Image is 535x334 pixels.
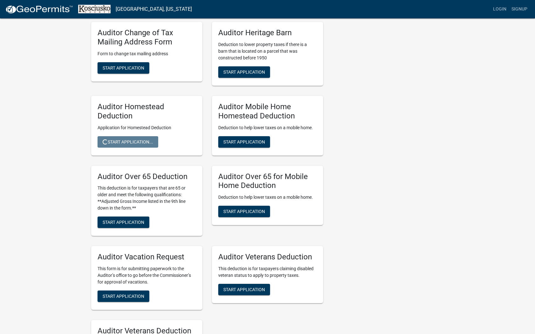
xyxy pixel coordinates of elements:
span: Start Application [103,220,144,225]
h5: Auditor Vacation Request [98,252,196,262]
span: Start Application [223,69,265,74]
p: Deduction to lower property taxes if there is a barn that is located on a parcel that was constru... [218,41,317,61]
button: Start Application [218,66,270,78]
button: Start Application [98,217,149,228]
h5: Auditor Over 65 for Mobile Home Deduction [218,172,317,190]
p: This deduction is for taxpayers that are 65 or older and meet the following qualifications: **Adj... [98,185,196,211]
button: Start Application [218,284,270,295]
button: Start Application... [98,136,158,148]
p: This form is for submitting paperwork to the Auditor’s office to go before the Commissioner’s for... [98,265,196,285]
h5: Auditor Heritage Barn [218,28,317,37]
p: Application for Homestead Deduction [98,124,196,131]
button: Start Application [218,206,270,217]
button: Start Application [98,62,149,74]
button: Start Application [98,291,149,302]
h5: Auditor Veterans Deduction [218,252,317,262]
a: Signup [509,3,530,15]
span: Start Application [223,209,265,214]
p: Deduction to help lower taxes on a mobile home. [218,124,317,131]
h5: Auditor Homestead Deduction [98,102,196,121]
span: Start Application [103,294,144,299]
a: [GEOGRAPHIC_DATA], [US_STATE] [116,4,192,15]
a: Login [491,3,509,15]
span: Start Application [223,139,265,144]
span: Start Application [103,65,144,70]
h5: Auditor Change of Tax Mailing Address Form [98,28,196,47]
h5: Auditor Over 65 Deduction [98,172,196,181]
img: Kosciusko County, Indiana [78,5,111,13]
p: Deduction to help lower taxes on a mobile home. [218,194,317,201]
span: Start Application... [103,139,153,144]
p: This deduction is for taxpayers claiming disabled veteran status to apply to property taxes. [218,265,317,279]
p: Form to change tax mailing address [98,50,196,57]
button: Start Application [218,136,270,148]
span: Start Application [223,287,265,292]
h5: Auditor Mobile Home Homestead Deduction [218,102,317,121]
